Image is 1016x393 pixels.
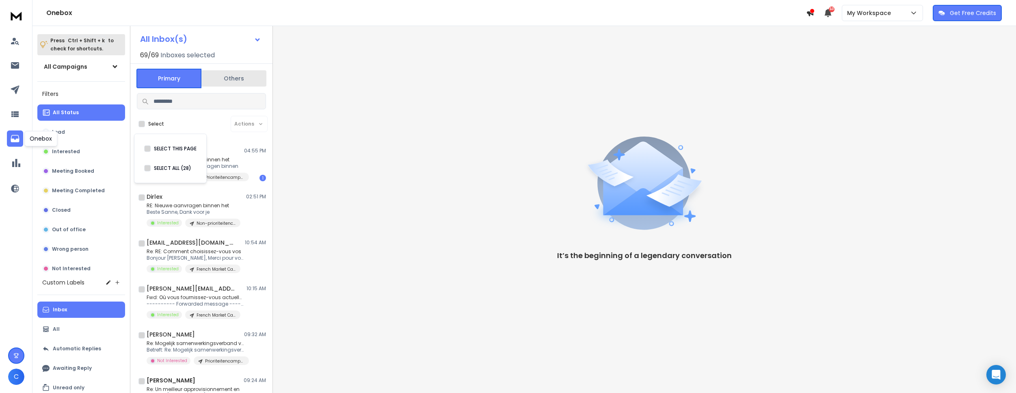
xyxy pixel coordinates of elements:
[37,124,125,140] button: Lead
[8,8,24,23] img: logo
[197,312,236,318] p: French Market Campaign | Group A | Ralateam | Max 2 per Company
[147,301,244,307] p: ---------- Forwarded message --------- From: [PERSON_NAME]
[136,69,201,88] button: Primary
[154,145,197,152] label: SELECT THIS PAGE
[557,250,732,261] p: It’s the beginning of a legendary conversation
[147,255,244,261] p: Bonjour [PERSON_NAME], Merci pour votre retour. Nous
[148,121,164,127] label: Select
[37,241,125,257] button: Wrong person
[157,312,179,318] p: Interested
[52,265,91,272] p: Not Interested
[53,384,84,391] p: Unread only
[52,148,80,155] p: Interested
[8,369,24,385] button: C
[157,358,187,364] p: Not Interested
[147,294,244,301] p: Fwd: Où vous fournissez-vous actuellement
[157,266,179,272] p: Interested
[197,266,236,272] p: French Market Campaign | Group B | Ralateam | Max 1 per Company
[246,193,266,200] p: 02:51 PM
[37,302,125,318] button: Inbox
[147,202,240,209] p: RE: Nieuwe aanvragen binnen het
[147,347,244,353] p: Betreft: Re: Mogelijk samenwerkingsverband voor
[147,330,195,339] h1: [PERSON_NAME]
[244,331,266,338] p: 09:32 AM
[244,148,266,154] p: 04:55 PM
[53,365,92,371] p: Awaiting Reply
[67,36,106,45] span: Ctrl + Shift + k
[147,376,195,384] h1: [PERSON_NAME]
[37,221,125,238] button: Out of office
[259,175,266,181] div: 1
[205,174,244,180] p: Prioriteitencampagne Ochtend | Eleads
[950,9,996,17] p: Get Free Credits
[147,248,244,255] p: Re: RE: Comment choisissez-vous vos
[52,246,89,252] p: Wrong person
[37,360,125,376] button: Awaiting Reply
[147,284,236,293] h1: [PERSON_NAME][EMAIL_ADDRESS][DOMAIN_NAME]
[24,131,57,146] div: Onebox
[37,163,125,179] button: Meeting Booked
[52,129,65,135] p: Lead
[197,220,236,226] p: Non-prioriteitencampagne Hele Dag | Eleads
[37,104,125,121] button: All Status
[160,50,215,60] h3: Inboxes selected
[134,31,268,47] button: All Inbox(s)
[46,8,806,18] h1: Onebox
[53,306,67,313] p: Inbox
[201,69,266,87] button: Others
[140,35,187,43] h1: All Inbox(s)
[52,187,105,194] p: Meeting Completed
[147,193,162,201] h1: Dirlex
[52,226,86,233] p: Out of office
[246,285,266,292] p: 10:15 AM
[53,345,101,352] p: Automatic Replies
[140,50,159,60] span: 69 / 69
[37,261,125,277] button: Not Interested
[52,168,94,174] p: Meeting Booked
[829,7,834,12] span: 50
[37,59,125,75] button: All Campaigns
[986,365,1006,384] div: Open Intercom Messenger
[53,326,60,332] p: All
[37,202,125,218] button: Closed
[147,340,244,347] p: Re: Mogelijk samenwerkingsverband voor civiel
[154,165,191,172] label: SELECT ALL (28)
[205,358,244,364] p: Prioriteitencampagne Ochtend | Eleads
[44,63,87,71] h1: All Campaigns
[53,109,79,116] p: All Status
[157,220,179,226] p: Interested
[37,88,125,100] h3: Filters
[147,209,240,215] p: Beste Sanne, Dank voor je
[37,341,125,357] button: Automatic Replies
[244,377,266,384] p: 09:24 AM
[245,239,266,246] p: 10:54 AM
[50,37,114,53] p: Press to check for shortcuts.
[933,5,1002,21] button: Get Free Credits
[52,207,71,213] p: Closed
[147,239,236,247] h1: [EMAIL_ADDRESS][DOMAIN_NAME]
[847,9,894,17] p: My Workspace
[37,321,125,337] button: All
[37,143,125,160] button: Interested
[37,182,125,199] button: Meeting Completed
[147,386,244,393] p: Re: Un meilleur approvisionnement en
[42,278,84,287] h3: Custom Labels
